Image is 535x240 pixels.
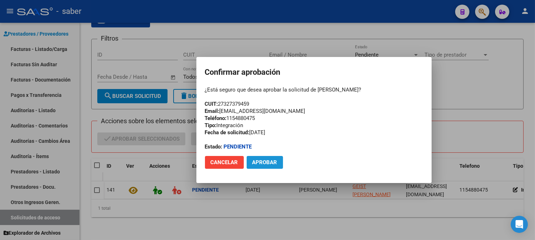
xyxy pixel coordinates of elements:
strong: Estado: [205,144,222,150]
h2: Confirmar aprobación [205,66,423,79]
button: Aprobar [247,156,283,169]
span: Cancelar [211,159,238,166]
div: Open Intercom Messenger [511,216,528,233]
strong: CUIT: [205,101,218,107]
strong: Tipo: [205,122,217,129]
strong: Pendiente [224,144,252,150]
span: Aprobar [252,159,277,166]
strong: Teléfono: [205,115,227,121]
strong: Fecha de solicitud: [205,129,250,136]
button: Cancelar [205,156,244,169]
div: ¿Está seguro que desea aprobar la solicitud de [PERSON_NAME]? 27327379459 [EMAIL_ADDRESS][DOMAIN_... [205,86,423,150]
strong: Email: [205,108,220,114]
